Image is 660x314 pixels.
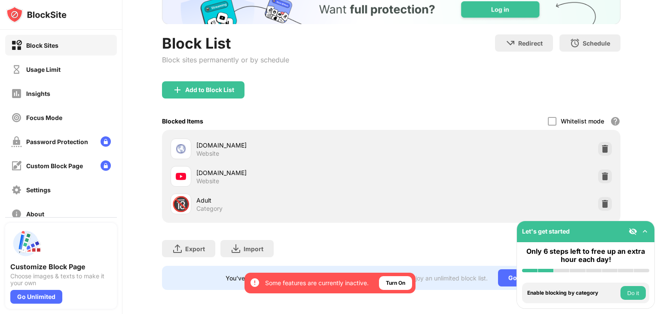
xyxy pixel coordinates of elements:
[196,205,223,212] div: Category
[11,40,22,51] img: block-on.svg
[244,245,263,252] div: Import
[522,228,570,235] div: Let's get started
[26,90,50,97] div: Insights
[11,185,22,195] img: settings-off.svg
[26,66,61,73] div: Usage Limit
[629,227,637,236] img: eye-not-visible.svg
[10,273,112,286] div: Choose images & texts to make it your own
[101,136,111,147] img: lock-menu.svg
[10,290,62,304] div: Go Unlimited
[527,290,618,296] div: Enable blocking by category
[11,112,22,123] img: focus-off.svg
[162,117,203,125] div: Blocked Items
[26,114,62,121] div: Focus Mode
[561,117,604,125] div: Whitelist mode
[101,160,111,171] img: lock-menu.svg
[265,279,369,287] div: Some features are currently inactive.
[185,245,205,252] div: Export
[250,277,260,288] img: error-circle-white.svg
[162,34,289,52] div: Block List
[11,64,22,75] img: time-usage-off.svg
[26,186,51,194] div: Settings
[26,42,58,49] div: Block Sites
[196,150,219,157] div: Website
[162,55,289,64] div: Block sites permanently or by schedule
[518,40,543,47] div: Redirect
[10,262,112,271] div: Customize Block Page
[641,227,649,236] img: omni-setup-toggle.svg
[26,210,44,218] div: About
[386,279,405,287] div: Turn On
[11,136,22,147] img: password-protection-off.svg
[196,141,391,150] div: [DOMAIN_NAME]
[11,88,22,99] img: insights-off.svg
[11,160,22,171] img: customize-block-page-off.svg
[176,144,186,154] img: favicons
[11,209,22,219] img: about-off.svg
[6,6,67,23] img: logo-blocksite.svg
[498,269,557,286] div: Go Unlimited
[522,247,649,264] div: Only 6 steps left to free up an extra hour each day!
[10,228,41,259] img: push-custom-page.svg
[26,138,88,145] div: Password Protection
[226,274,328,282] div: You’ve reached your block list limit.
[196,196,391,205] div: Adult
[196,168,391,177] div: [DOMAIN_NAME]
[620,286,646,300] button: Do it
[176,171,186,182] img: favicons
[196,177,219,185] div: Website
[185,86,234,93] div: Add to Block List
[583,40,610,47] div: Schedule
[26,162,83,169] div: Custom Block Page
[172,195,190,213] div: 🔞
